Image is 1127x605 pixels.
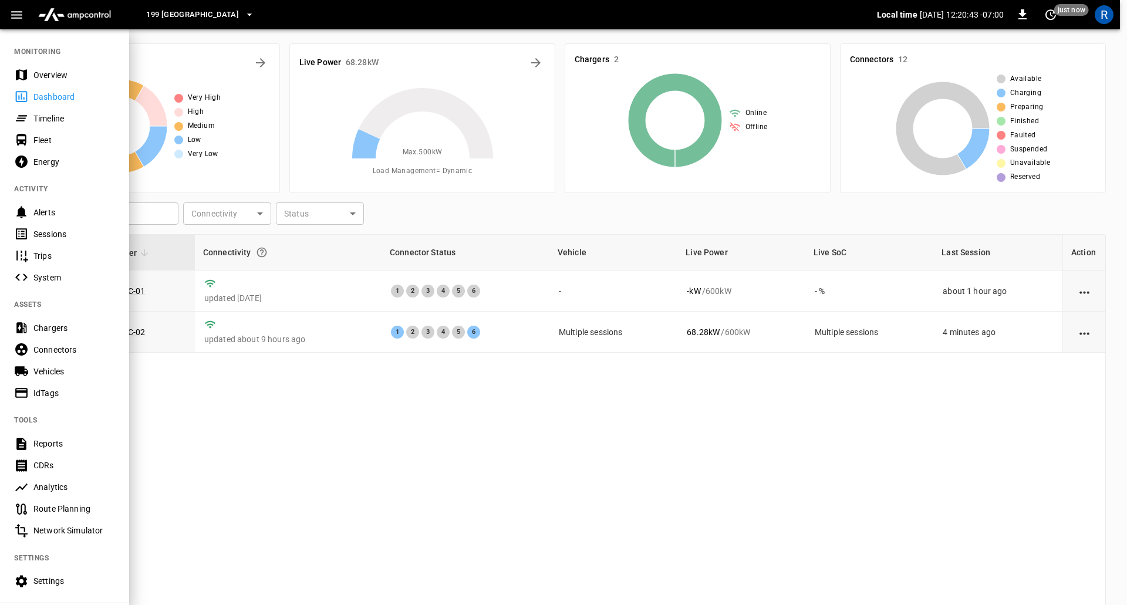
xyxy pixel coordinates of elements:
div: Chargers [33,322,115,334]
div: Energy [33,156,115,168]
span: 199 [GEOGRAPHIC_DATA] [146,8,239,22]
div: CDRs [33,459,115,471]
div: Connectors [33,344,115,356]
div: Reports [33,438,115,449]
div: Overview [33,69,115,81]
button: set refresh interval [1041,5,1060,24]
div: System [33,272,115,283]
p: [DATE] 12:20:43 -07:00 [920,9,1004,21]
div: Sessions [33,228,115,240]
div: Network Simulator [33,525,115,536]
div: Alerts [33,207,115,218]
p: Local time [877,9,917,21]
div: Settings [33,575,115,587]
div: Timeline [33,113,115,124]
div: profile-icon [1095,5,1113,24]
div: Trips [33,250,115,262]
div: Vehicles [33,366,115,377]
img: ampcontrol.io logo [33,4,116,26]
div: Fleet [33,134,115,146]
span: just now [1054,4,1089,16]
div: IdTags [33,387,115,399]
div: Dashboard [33,91,115,103]
div: Analytics [33,481,115,493]
div: Route Planning [33,503,115,515]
